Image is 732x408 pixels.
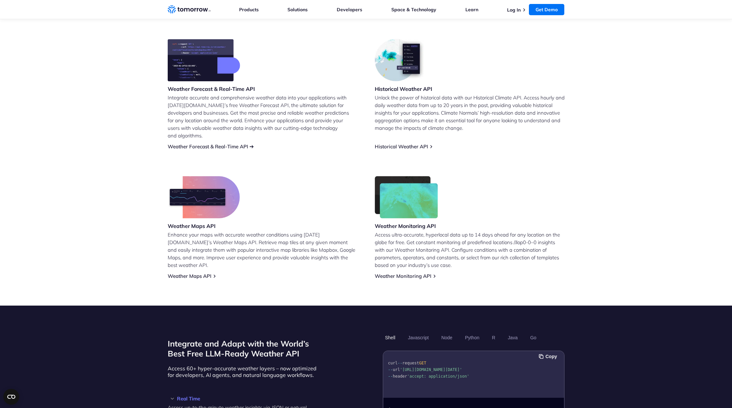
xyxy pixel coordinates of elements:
span: 'accept: application/json' [407,374,469,379]
p: Enhance your maps with accurate weather conditions using [DATE][DOMAIN_NAME]’s Weather Maps API. ... [168,231,358,269]
button: R [490,332,497,343]
button: Node [439,332,454,343]
span: header [393,374,407,379]
a: Weather Forecast & Real-Time API [168,143,248,150]
a: Space & Technology [391,7,436,13]
a: Historical Weather API [375,143,428,150]
a: Home link [168,5,211,15]
a: Learn [465,7,478,13]
a: Developers [337,7,362,13]
a: Get Demo [529,4,564,15]
a: Solutions [287,7,308,13]
p: Access ultra-accurate, hyperlocal data up to 14 days ahead for any location on the globe for free... [375,231,565,269]
button: Copy [539,353,559,360]
h3: Weather Maps API [168,222,240,230]
span: '[URL][DOMAIN_NAME][DATE]' [400,367,462,372]
button: Python [462,332,482,343]
h3: Historical Weather API [375,85,432,93]
button: Java [505,332,520,343]
span: curl [388,361,398,365]
button: Javascript [406,332,431,343]
button: Shell [383,332,398,343]
span: url [393,367,400,372]
span: GET [419,361,426,365]
p: Access 60+ hyper-accurate weather layers – now optimized for developers, AI agents, and natural l... [168,365,320,378]
a: Weather Monitoring API [375,273,431,279]
span: -- [388,374,393,379]
h3: Weather Monitoring API [375,222,438,230]
a: Weather Maps API [168,273,211,279]
button: Go [528,332,538,343]
a: Products [239,7,259,13]
p: Unlock the power of historical data with our Historical Climate API. Access hourly and daily weat... [375,94,565,132]
span: -- [397,361,402,365]
h3: Weather Forecast & Real-Time API [168,85,255,93]
a: Log In [507,7,521,13]
h3: Real Time [168,396,320,401]
span: request [402,361,419,365]
span: -- [388,367,393,372]
p: Integrate accurate and comprehensive weather data into your applications with [DATE][DOMAIN_NAME]... [168,94,358,139]
button: Open CMP widget [3,389,19,405]
h2: Integrate and Adapt with the World’s Best Free LLM-Ready Weather API [168,339,320,358]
